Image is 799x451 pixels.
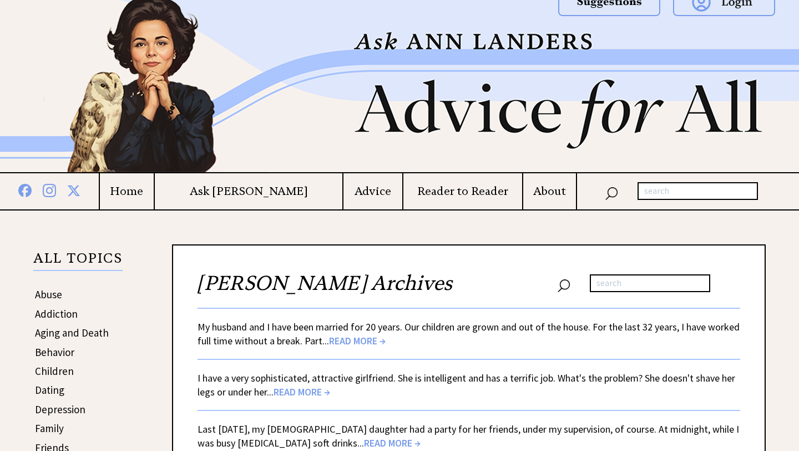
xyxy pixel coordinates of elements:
img: search_nav.png [557,277,570,293]
a: Home [100,184,154,198]
a: Abuse [35,288,62,301]
a: My husband and I have been married for 20 years. Our children are grown and out of the house. For... [198,320,740,347]
a: Addiction [35,307,78,320]
img: x%20blue.png [67,182,80,197]
a: Last [DATE], my [DEMOGRAPHIC_DATA] daughter had a party for her friends, under my supervision, of... [198,423,739,449]
span: READ MORE → [329,334,386,347]
a: Behavior [35,345,74,359]
input: search [638,182,758,200]
p: ALL TOPICS [33,252,123,271]
img: search_nav.png [605,184,618,201]
img: facebook%20blue.png [18,182,32,197]
h2: [PERSON_NAME] Archives [198,270,740,308]
input: search [590,274,710,292]
a: Advice [343,184,402,198]
span: READ MORE → [364,437,421,449]
a: I have a very sophisticated, attractive girlfriend. She is intelligent and has a terrific job. Wh... [198,372,735,398]
a: Reader to Reader [403,184,522,198]
a: Depression [35,403,85,416]
a: Ask [PERSON_NAME] [155,184,342,198]
a: Children [35,364,74,378]
img: instagram%20blue.png [43,182,56,197]
a: Family [35,422,64,435]
span: READ MORE → [274,385,330,398]
a: Aging and Death [35,326,109,339]
a: About [523,184,576,198]
a: Dating [35,383,64,397]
